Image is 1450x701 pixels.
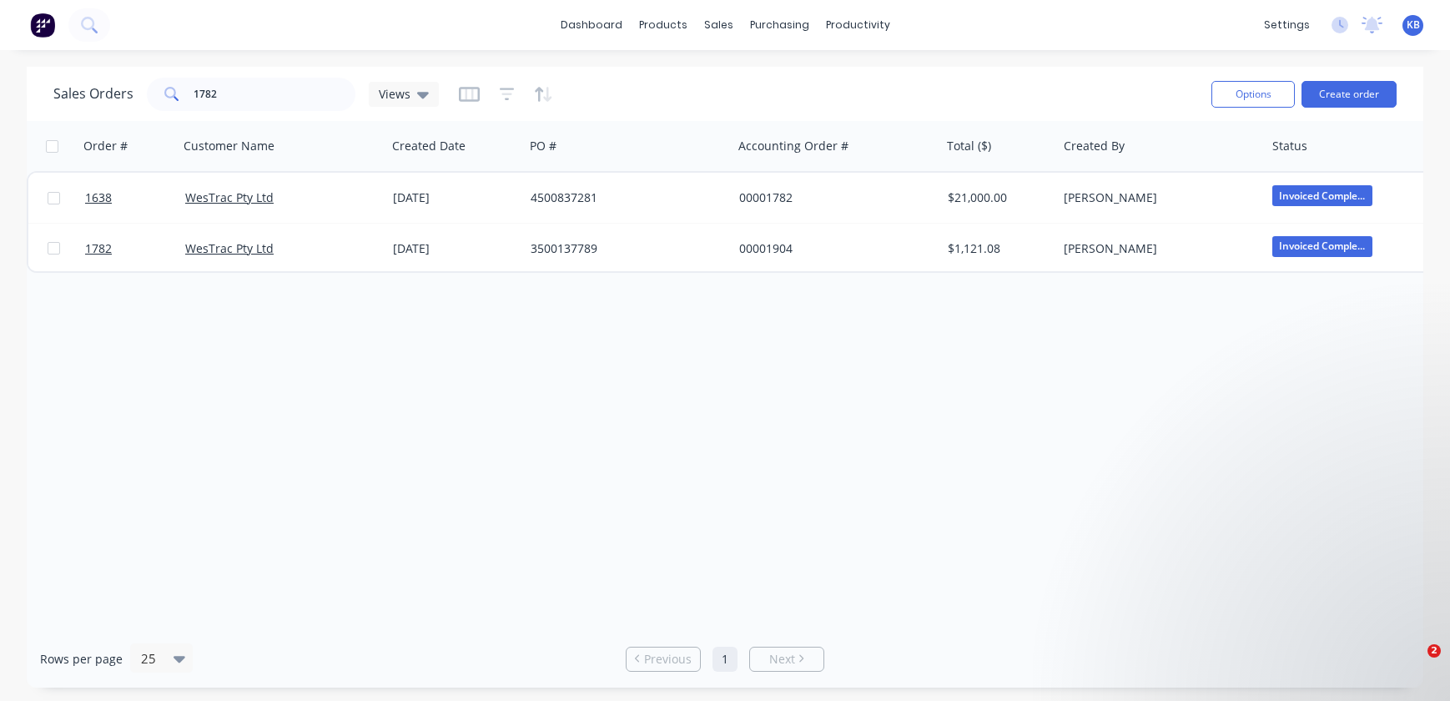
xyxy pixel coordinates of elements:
div: Status [1272,138,1307,154]
a: WesTrac Pty Ltd [185,240,274,256]
div: Total ($) [947,138,991,154]
div: $21,000.00 [948,189,1046,206]
span: 2 [1427,644,1441,658]
div: [DATE] [393,189,517,206]
h1: Sales Orders [53,86,133,102]
span: KB [1407,18,1420,33]
div: 4500837281 [531,189,716,206]
span: Previous [644,651,692,668]
div: purchasing [742,13,818,38]
iframe: Intercom live chat [1393,644,1433,684]
a: Next page [750,651,823,668]
div: [PERSON_NAME] [1064,240,1249,257]
a: dashboard [552,13,631,38]
span: 1782 [85,240,112,257]
span: Views [379,85,410,103]
img: Factory [30,13,55,38]
div: [DATE] [393,240,517,257]
div: Created By [1064,138,1125,154]
div: [PERSON_NAME] [1064,189,1249,206]
span: 1638 [85,189,112,206]
div: 00001782 [739,189,924,206]
div: Created Date [392,138,466,154]
button: Create order [1301,81,1397,108]
button: Options [1211,81,1295,108]
a: Previous page [627,651,700,668]
div: Order # [83,138,128,154]
div: Customer Name [184,138,274,154]
div: 00001904 [739,240,924,257]
div: productivity [818,13,899,38]
a: 1638 [85,173,185,223]
div: PO # [530,138,556,154]
div: sales [696,13,742,38]
div: products [631,13,696,38]
div: Accounting Order # [738,138,848,154]
span: Next [769,651,795,668]
span: Rows per page [40,651,123,668]
div: 3500137789 [531,240,716,257]
input: Search... [194,78,356,111]
a: 1782 [85,224,185,274]
div: $1,121.08 [948,240,1046,257]
span: Invoiced Comple... [1272,236,1372,257]
ul: Pagination [619,647,831,672]
span: Invoiced Comple... [1272,185,1372,206]
a: WesTrac Pty Ltd [185,189,274,205]
div: settings [1256,13,1318,38]
a: Page 1 is your current page [712,647,738,672]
